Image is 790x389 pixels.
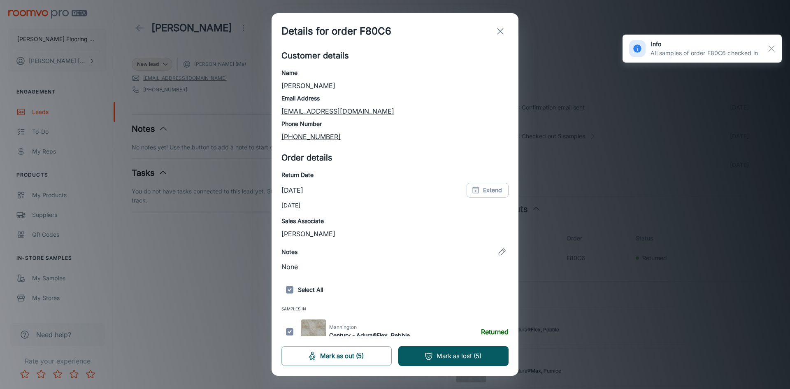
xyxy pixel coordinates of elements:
[329,324,410,331] span: Mannington
[329,331,410,340] h6: Century - Adura®Flex, Pebble
[281,133,341,141] a: [PHONE_NUMBER]
[281,170,509,179] h6: Return Date
[281,217,509,226] h6: Sales Associate
[281,262,509,272] p: None
[281,24,391,39] h1: Details for order F80C6
[281,49,509,62] h5: Customer details
[281,119,509,128] h6: Phone Number
[281,94,509,103] h6: Email Address
[481,327,509,337] h6: Returned
[281,151,509,164] h5: Order details
[281,201,509,210] p: [DATE]
[281,229,509,239] p: [PERSON_NAME]
[301,319,326,344] img: Century - Adura®Flex, Pebble
[281,68,509,77] h6: Name
[651,40,758,49] h6: info
[281,282,509,298] h6: Select All
[281,185,303,195] p: [DATE]
[492,23,509,40] button: exit
[398,346,509,366] button: Mark as lost (5)
[281,346,392,366] button: Mark as out (5)
[281,305,509,316] span: Samples In
[467,183,509,198] button: Extend
[281,107,394,115] a: [EMAIL_ADDRESS][DOMAIN_NAME]
[281,247,297,256] h6: Notes
[281,81,509,91] p: [PERSON_NAME]
[651,49,758,58] p: All samples of order F80C6 checked in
